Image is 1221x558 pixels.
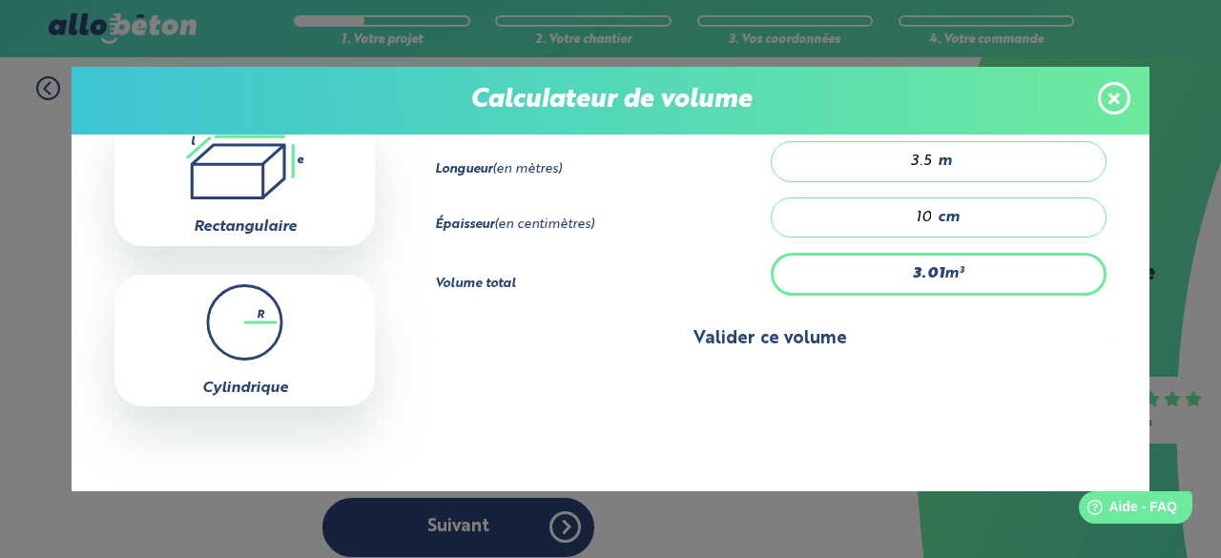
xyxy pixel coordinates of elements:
[791,208,933,227] input: 0
[91,86,1130,115] p: Calculateur de volume
[435,162,771,177] div: (en mètres)
[791,152,933,171] input: 0
[771,253,1107,295] div: m³
[938,209,960,226] span: cm
[913,266,944,281] strong: 3.01
[435,217,771,233] div: (en centimètres)
[1051,484,1200,537] iframe: Help widget launcher
[938,153,952,170] span: m
[194,219,297,235] label: Rectangulaire
[435,315,1107,363] button: Valider ce volume
[202,381,288,396] label: Cylindrique
[435,278,516,290] strong: Volume total
[435,163,492,176] strong: Longueur
[435,218,494,231] strong: Épaisseur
